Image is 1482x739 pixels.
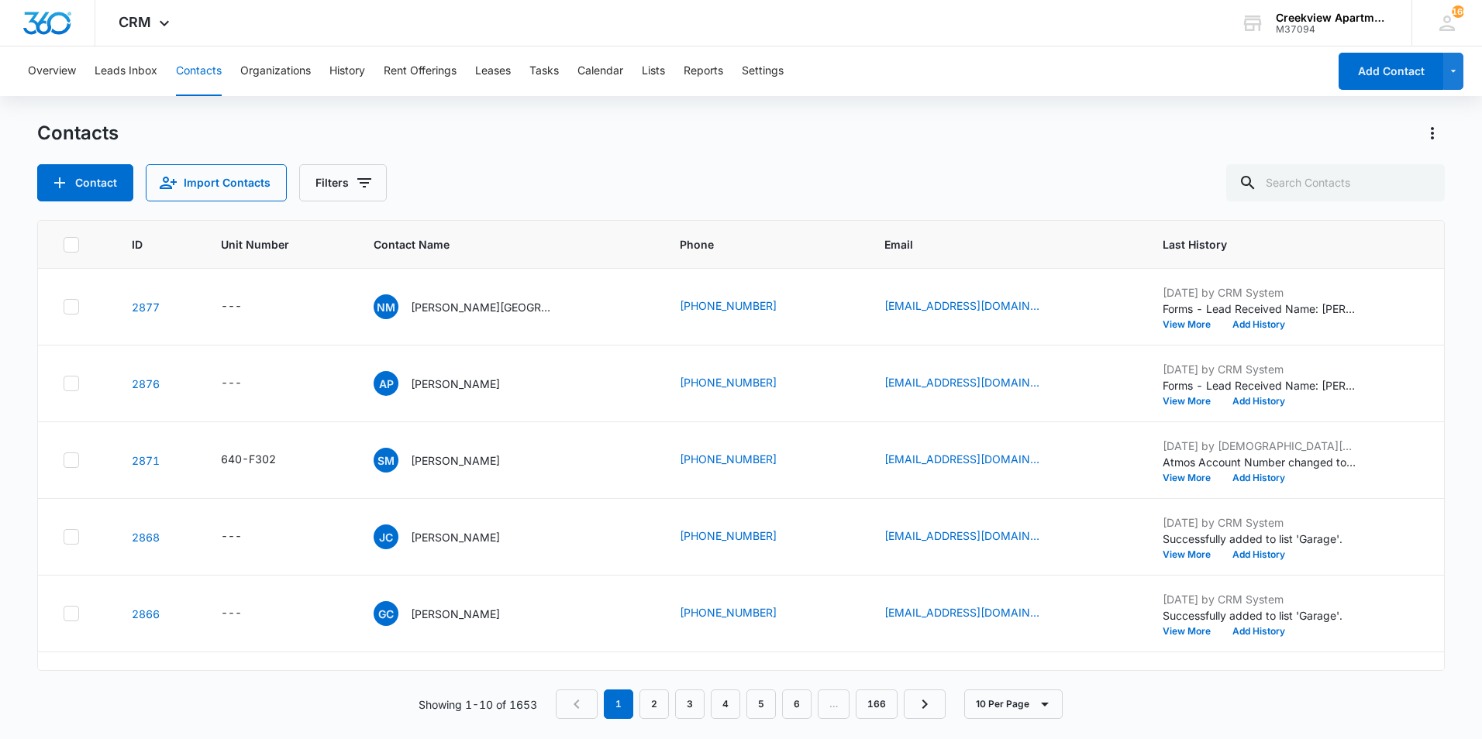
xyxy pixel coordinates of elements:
[680,528,777,544] a: [PHONE_NUMBER]
[675,689,705,719] a: Page 3
[221,451,276,467] div: 640-F302
[411,452,500,469] p: [PERSON_NAME]
[132,531,160,544] a: Navigate to contact details page for Jacquelynne C O'Hara
[132,236,161,253] span: ID
[684,46,723,96] button: Reports
[374,371,398,396] span: AP
[1163,236,1397,253] span: Last History
[221,528,242,546] div: ---
[1222,320,1296,329] button: Add History
[964,689,1063,719] button: 10 Per Page
[240,46,311,96] button: Organizations
[374,524,398,549] span: JC
[28,46,76,96] button: Overview
[176,46,222,96] button: Contacts
[37,164,133,201] button: Add Contact
[884,374,1067,393] div: Email - pollandabbie@gmail.com - Select to Edit Field
[374,524,528,549] div: Contact Name - Jacquelynne C O'Hara - Select to Edit Field
[1163,550,1222,559] button: View More
[374,601,398,626] span: GC
[1163,531,1356,547] p: Successfully added to list 'Garage'.
[1163,301,1356,317] p: Forms - Lead Received Name: [PERSON_NAME] Email: [EMAIL_ADDRESS][DOMAIN_NAME] Phone: [PHONE_NUMBE...
[132,301,160,314] a: Navigate to contact details page for Nikole Madrid
[680,297,805,316] div: Phone - (970) 515-8229 - Select to Edit Field
[782,689,812,719] a: Page 6
[411,376,500,392] p: [PERSON_NAME]
[1163,361,1356,377] p: [DATE] by CRM System
[680,374,805,393] div: Phone - (970) 451-3390 - Select to Edit Field
[221,528,270,546] div: Unit Number - - Select to Edit Field
[221,236,336,253] span: Unit Number
[904,689,946,719] a: Next Page
[604,689,633,719] em: 1
[37,122,119,145] h1: Contacts
[884,604,1039,620] a: [EMAIL_ADDRESS][DOMAIN_NAME]
[1163,377,1356,394] p: Forms - Lead Received Name: [PERSON_NAME] Email: [EMAIL_ADDRESS][DOMAIN_NAME] Phone: [PHONE_NUMBE...
[884,236,1103,253] span: Email
[680,236,825,253] span: Phone
[119,14,151,30] span: CRM
[1163,397,1222,406] button: View More
[132,454,160,467] a: Navigate to contact details page for Sarai Marquez
[329,46,365,96] button: History
[884,528,1067,546] div: Email - johara372@gmail.com - Select to Edit Field
[411,606,500,622] p: [PERSON_NAME]
[146,164,287,201] button: Import Contacts
[642,46,665,96] button: Lists
[1163,668,1356,684] p: [DATE] by CRM System
[299,164,387,201] button: Filters
[746,689,776,719] a: Page 5
[680,297,777,314] a: [PHONE_NUMBER]
[374,294,398,319] span: NM
[1163,627,1222,636] button: View More
[374,236,619,253] span: Contact Name
[1452,5,1464,18] div: notifications count
[1163,473,1222,483] button: View More
[577,46,623,96] button: Calendar
[1452,5,1464,18] span: 166
[374,448,528,473] div: Contact Name - Sarai Marquez - Select to Edit Field
[374,294,578,319] div: Contact Name - Nikole Madrid - Select to Edit Field
[374,448,398,473] span: SM
[1226,164,1445,201] input: Search Contacts
[221,604,270,623] div: Unit Number - - Select to Edit Field
[1276,12,1389,24] div: account name
[132,607,160,620] a: Navigate to contact details page for Giadan Carrillo
[680,604,805,623] div: Phone - (970) 451-9794 - Select to Edit Field
[884,451,1039,467] a: [EMAIL_ADDRESS][DOMAIN_NAME]
[711,689,740,719] a: Page 4
[95,46,157,96] button: Leads Inbox
[1222,550,1296,559] button: Add History
[221,604,242,623] div: ---
[221,451,304,469] div: Unit Number - 640-F302 - Select to Edit Field
[411,529,500,545] p: [PERSON_NAME]
[221,374,270,393] div: Unit Number - - Select to Edit Field
[884,297,1067,316] div: Email - nikimadrid1@gmail.com - Select to Edit Field
[1163,591,1356,607] p: [DATE] by CRM System
[884,374,1039,390] a: [EMAIL_ADDRESS][DOMAIN_NAME]
[1276,24,1389,35] div: account id
[556,689,946,719] nav: Pagination
[856,689,898,719] a: Page 166
[1339,53,1443,90] button: Add Contact
[1163,514,1356,531] p: [DATE] by CRM System
[1222,473,1296,483] button: Add History
[680,528,805,546] div: Phone - (970) 908-2609 - Select to Edit Field
[374,601,528,626] div: Contact Name - Giadan Carrillo - Select to Edit Field
[1420,121,1445,146] button: Actions
[384,46,457,96] button: Rent Offerings
[680,451,777,467] a: [PHONE_NUMBER]
[884,528,1039,544] a: [EMAIL_ADDRESS][DOMAIN_NAME]
[1163,284,1356,301] p: [DATE] by CRM System
[884,297,1039,314] a: [EMAIL_ADDRESS][DOMAIN_NAME]
[475,46,511,96] button: Leases
[374,371,528,396] div: Contact Name - Abbie Polland - Select to Edit Field
[884,451,1067,469] div: Email - Saraialemans0@gmail.com - Select to Edit Field
[742,46,784,96] button: Settings
[1163,320,1222,329] button: View More
[221,297,242,316] div: ---
[529,46,559,96] button: Tasks
[1222,397,1296,406] button: Add History
[1222,627,1296,636] button: Add History
[132,377,160,390] a: Navigate to contact details page for Abbie Polland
